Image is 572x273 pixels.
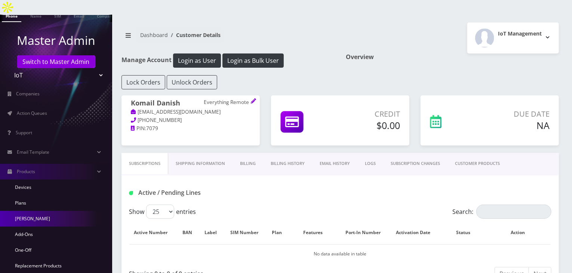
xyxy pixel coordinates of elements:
[17,149,49,155] span: Email Template
[93,10,118,21] a: Company
[222,56,284,64] a: Login as Bulk User
[17,55,95,68] a: Switch to Master Admin
[222,53,284,68] button: Login as Bulk User
[129,191,133,195] img: Active / Pending Lines
[474,108,550,120] p: Due Date
[122,27,335,49] nav: breadcrumb
[131,125,146,132] a: PIN:
[122,53,335,68] h1: Manage Account
[474,120,550,131] h5: NA
[2,10,21,22] a: Phone
[292,222,342,243] th: Features: activate to sort column ascending
[17,110,47,116] span: Action Queues
[312,153,357,174] a: EMAIL HISTORY
[146,205,174,219] select: Showentries
[122,75,165,89] button: Lock Orders
[335,108,400,120] p: Credit
[130,244,551,263] td: No data available in table
[392,222,442,243] th: Activation Date: activate to sort column ascending
[17,168,35,175] span: Products
[131,108,221,116] a: [EMAIL_ADDRESS][DOMAIN_NAME]
[476,205,551,219] input: Search:
[129,205,196,219] label: Show entries
[168,31,221,39] li: Customer Details
[146,125,158,132] span: 7079
[383,153,448,174] a: SUBSCRIPTION CHANGES
[467,22,559,53] button: IoT Management
[16,129,32,136] span: Support
[448,153,507,174] a: CUSTOMER PRODUCTS
[346,53,559,61] h1: Overview
[172,56,222,64] a: Login as User
[129,189,262,196] h1: Active / Pending Lines
[233,153,263,174] a: Billing
[263,153,312,174] a: Billing History
[493,222,551,243] th: Action: activate to sort column ascending
[50,10,65,21] a: SIM
[138,117,182,123] span: [PHONE_NUMBER]
[173,53,221,68] button: Login as User
[498,31,542,37] h2: IoT Management
[342,222,391,243] th: Port-In Number: activate to sort column ascending
[27,10,45,21] a: Name
[452,205,551,219] label: Search:
[180,222,202,243] th: BAN: activate to sort column ascending
[131,99,250,108] h1: Komail Danish
[130,222,179,243] th: Active Number: activate to sort column ascending
[442,222,492,243] th: Status: activate to sort column ascending
[140,31,168,39] a: Dashboard
[270,222,291,243] th: Plan: activate to sort column ascending
[357,153,383,174] a: LOGS
[70,10,88,21] a: Email
[335,120,400,131] h5: $0.00
[227,222,269,243] th: SIM Number: activate to sort column ascending
[167,75,217,89] button: Unlock Orders
[122,153,168,174] a: Subscriptions
[168,153,233,174] a: Shipping Information
[202,222,227,243] th: Label: activate to sort column ascending
[204,99,250,106] p: Everything Remote
[16,91,40,97] span: Companies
